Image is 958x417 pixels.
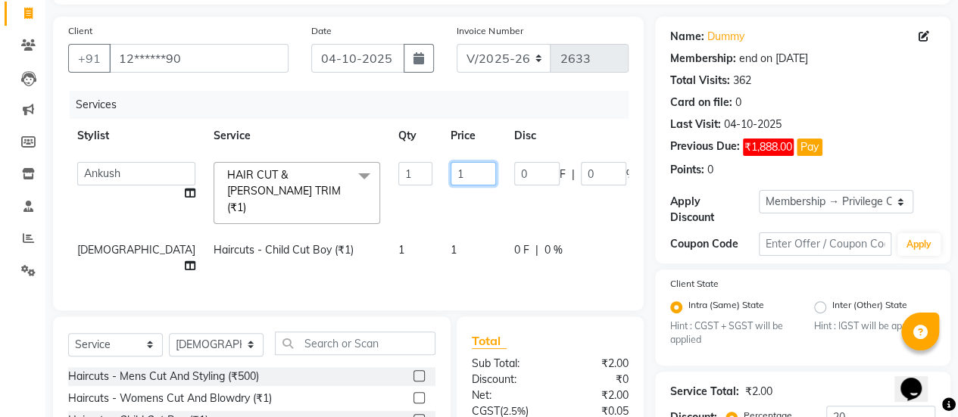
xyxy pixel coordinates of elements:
[814,319,935,333] small: Hint : IGST will be applied
[739,51,808,67] div: end on [DATE]
[460,387,551,403] div: Net:
[670,194,759,226] div: Apply Discount
[457,24,523,38] label: Invoice Number
[68,44,111,73] button: +91
[894,356,943,402] iframe: chat widget
[670,236,759,252] div: Coupon Code
[550,372,640,387] div: ₹0
[70,91,640,119] div: Services
[572,166,575,182] span: |
[688,298,764,316] label: Intra (Same) State
[670,117,721,132] div: Last Visit:
[743,138,794,156] span: ₹1,888.00
[670,384,739,400] div: Service Total:
[514,242,529,258] span: 0 F
[389,119,442,153] th: Qty
[311,24,332,38] label: Date
[707,162,713,178] div: 0
[724,117,782,132] div: 04-10-2025
[472,333,507,349] span: Total
[797,138,822,156] button: Pay
[670,29,704,45] div: Name:
[550,387,640,403] div: ₹2.00
[670,277,719,291] label: Client State
[897,233,941,256] button: Apply
[670,162,704,178] div: Points:
[451,243,457,257] span: 1
[735,95,741,110] div: 0
[670,319,791,347] small: Hint : CGST + SGST will be applied
[68,391,272,406] div: Haircuts - Womens Cut And Blowdry (₹1)
[535,242,538,258] span: |
[460,372,551,387] div: Discount:
[460,356,551,372] div: Sub Total:
[670,138,740,156] div: Previous Due:
[503,405,526,417] span: 2.5%
[68,119,204,153] th: Stylist
[77,243,195,257] span: [DEMOGRAPHIC_DATA]
[204,119,389,153] th: Service
[68,369,259,384] div: Haircuts - Mens Cut And Styling (₹500)
[745,384,772,400] div: ₹2.00
[109,44,289,73] input: Search by Name/Mobile/Email/Code
[214,243,354,257] span: Haircuts - Child Cut Boy (₹1)
[398,243,404,257] span: 1
[733,73,751,89] div: 362
[275,331,435,355] input: Search or Scan
[670,51,736,67] div: Membership:
[68,24,92,38] label: Client
[550,356,640,372] div: ₹2.00
[227,168,341,214] span: HAIR CUT & [PERSON_NAME] TRIM (₹1)
[246,201,253,214] a: x
[545,242,563,258] span: 0 %
[626,166,635,182] span: %
[832,298,907,316] label: Inter (Other) State
[505,119,644,153] th: Disc
[670,73,730,89] div: Total Visits:
[759,232,891,256] input: Enter Offer / Coupon Code
[670,95,732,110] div: Card on file:
[560,166,566,182] span: F
[707,29,744,45] a: Dummy
[442,119,505,153] th: Price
